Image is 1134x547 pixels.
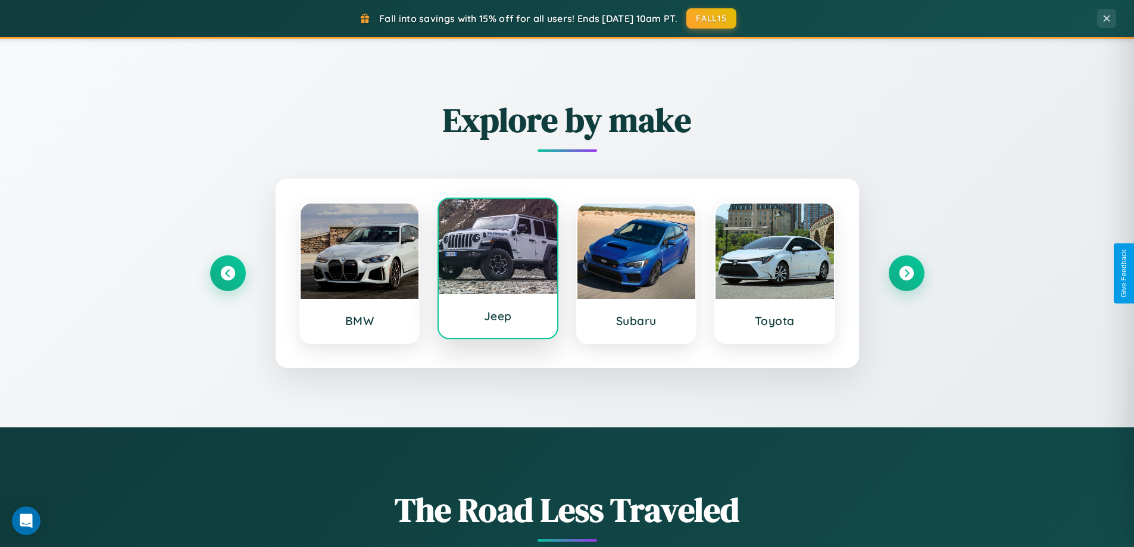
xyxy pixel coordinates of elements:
h3: Subaru [589,314,684,328]
button: FALL15 [686,8,736,29]
h2: Explore by make [210,97,924,143]
h1: The Road Less Traveled [210,487,924,533]
h3: Toyota [727,314,822,328]
h3: Jeep [451,309,545,323]
div: Open Intercom Messenger [12,507,40,535]
div: Give Feedback [1120,249,1128,298]
span: Fall into savings with 15% off for all users! Ends [DATE] 10am PT. [379,12,677,24]
h3: BMW [313,314,407,328]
